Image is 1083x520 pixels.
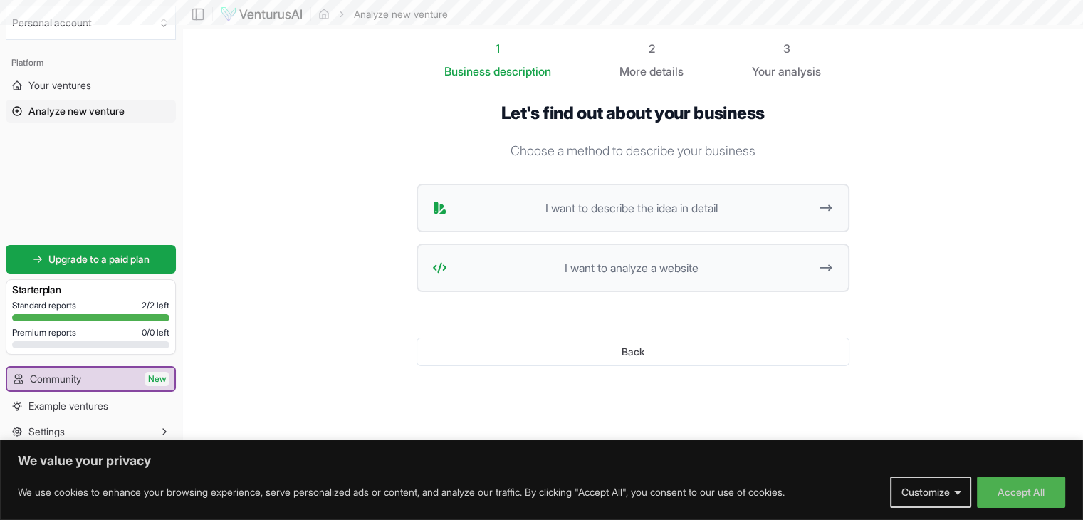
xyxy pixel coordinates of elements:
[28,78,91,93] span: Your ventures
[6,420,176,443] button: Settings
[12,327,76,338] span: Premium reports
[417,141,849,161] p: Choose a method to describe your business
[28,104,125,118] span: Analyze new venture
[619,63,647,80] span: More
[7,368,174,390] a: CommunityNew
[28,425,65,439] span: Settings
[649,64,684,78] span: details
[18,484,785,501] p: We use cookies to enhance your browsing experience, serve personalized ads or content, and analyz...
[6,245,176,274] a: Upgrade to a paid plan
[890,477,971,508] button: Customize
[493,64,551,78] span: description
[453,259,810,276] span: I want to analyze a website
[444,63,491,80] span: Business
[453,199,810,217] span: I want to describe the idea in detail
[28,399,108,413] span: Example ventures
[6,51,176,74] div: Platform
[752,63,775,80] span: Your
[417,338,849,366] button: Back
[417,244,849,292] button: I want to analyze a website
[778,64,821,78] span: analysis
[30,372,81,386] span: Community
[444,40,551,57] div: 1
[752,40,821,57] div: 3
[619,40,684,57] div: 2
[18,452,1065,469] p: We value your privacy
[12,300,76,311] span: Standard reports
[6,74,176,97] a: Your ventures
[6,100,176,123] a: Analyze new venture
[417,103,849,124] h1: Let's find out about your business
[145,372,169,386] span: New
[142,327,169,338] span: 0 / 0 left
[6,395,176,417] a: Example ventures
[142,300,169,311] span: 2 / 2 left
[12,283,169,297] h3: Starter plan
[977,477,1065,508] button: Accept All
[417,184,849,232] button: I want to describe the idea in detail
[48,252,150,266] span: Upgrade to a paid plan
